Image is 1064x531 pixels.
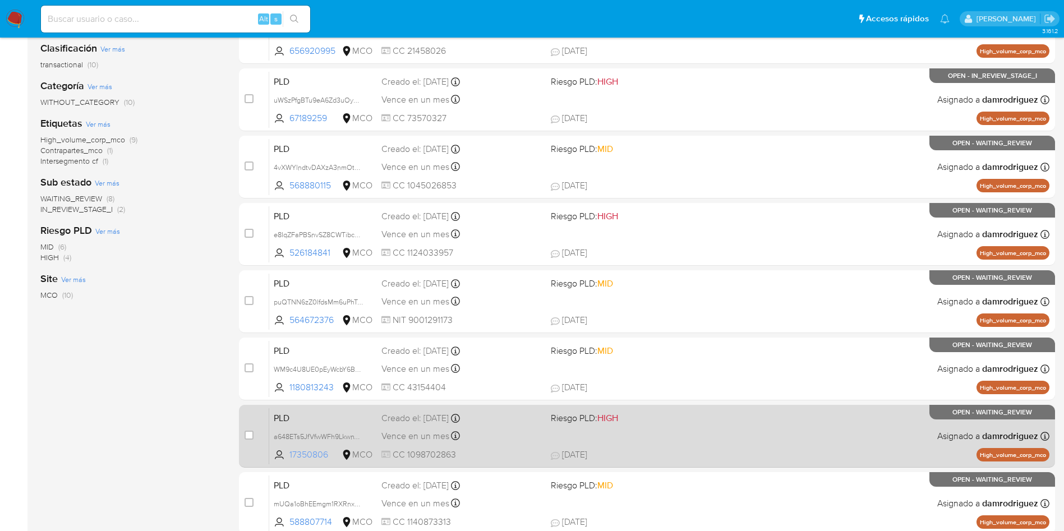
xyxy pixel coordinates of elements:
[866,13,929,25] span: Accesos rápidos
[41,12,310,26] input: Buscar usuario o caso...
[977,13,1040,24] p: damian.rodriguez@mercadolibre.com
[940,14,950,24] a: Notificaciones
[259,13,268,24] span: Alt
[1044,13,1056,25] a: Salir
[274,13,278,24] span: s
[283,11,306,27] button: search-icon
[1042,26,1058,35] span: 3.161.2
